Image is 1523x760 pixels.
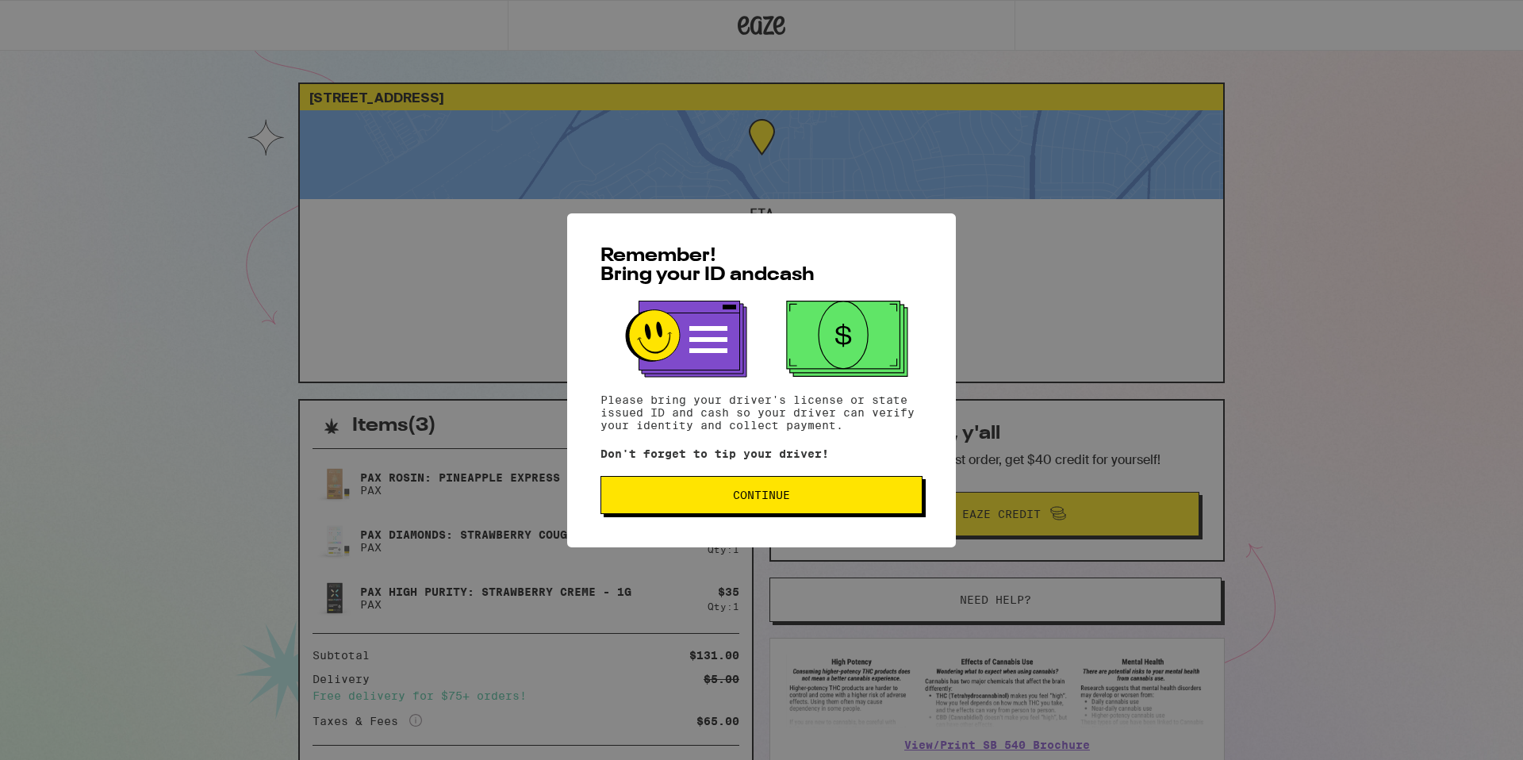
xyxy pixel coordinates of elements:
span: Continue [733,489,790,501]
p: Don't forget to tip your driver! [600,447,923,460]
p: Please bring your driver's license or state issued ID and cash so your driver can verify your ide... [600,393,923,432]
span: Remember! Bring your ID and cash [600,247,815,285]
span: Hi. Need any help? [10,11,114,24]
button: Continue [600,476,923,514]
